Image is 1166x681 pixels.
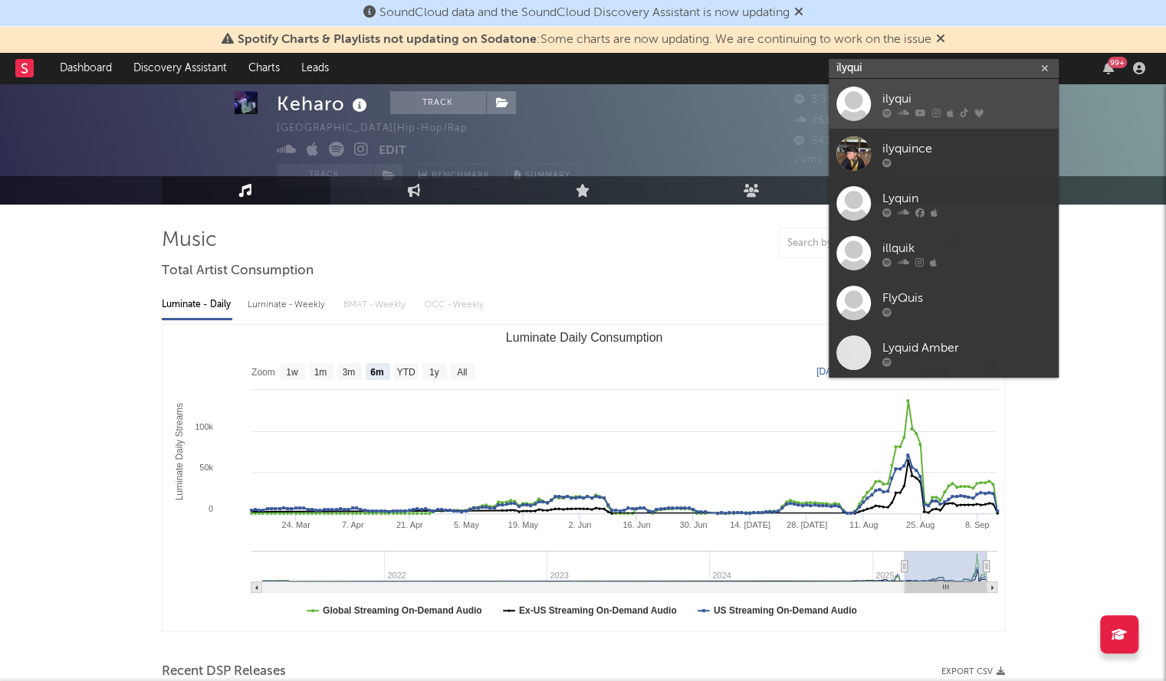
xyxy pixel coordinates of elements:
span: Dismiss [794,7,803,19]
text: 16. Jun [622,520,650,529]
div: Keharo [277,91,371,116]
text: Luminate Daily Consumption [505,331,662,344]
text: 19. May [507,520,538,529]
span: Spotify Charts & Playlists not updating on Sodatone [238,34,537,46]
svg: Luminate Daily Consumption [163,325,1005,631]
input: Search by song name or URL [780,237,941,250]
text: 8. Sep [964,520,989,529]
a: Leads [291,53,340,83]
span: 5,391 [794,95,839,105]
span: 261 [794,116,830,126]
button: 99+ [1103,62,1114,74]
a: ilyqui [829,79,1059,129]
text: Zoom [251,367,275,378]
a: Lyquin [829,178,1059,228]
text: Global Streaming On-Demand Audio [323,605,482,616]
span: Dismiss [936,34,945,46]
button: Track [390,91,486,114]
span: Recent DSP Releases [162,663,286,681]
span: Total Artist Consumption [162,262,314,280]
text: All [457,367,467,378]
a: ilyquince [829,129,1059,178]
text: 11. Aug [849,520,877,529]
text: 3m [342,367,355,378]
text: 6m [370,367,383,378]
text: [DATE] [816,366,846,377]
input: Search for artists [829,59,1059,78]
text: 1m [314,367,327,378]
text: 0 [208,504,212,513]
text: 2. Jun [568,520,591,529]
span: Benchmark [432,167,490,185]
a: Discovery Assistant [123,53,238,83]
text: 30. Jun [679,520,707,529]
text: 50k [199,463,213,472]
div: ilyquince [882,139,1051,158]
text: 5. May [453,520,479,529]
button: Export CSV [941,667,1005,676]
a: Benchmark [410,164,498,187]
div: Lyquid Amber [882,339,1051,357]
text: 25. Aug [905,520,934,529]
a: Charts [238,53,291,83]
div: FlyQuis [882,289,1051,307]
button: Edit [379,142,406,161]
a: FlyQuis [829,278,1059,328]
span: Jump Score: 91.4 [794,155,884,165]
text: 1y [429,367,438,378]
button: Track [277,164,373,187]
span: SoundCloud data and the SoundCloud Discovery Assistant is now updating [379,7,790,19]
text: 1w [286,367,298,378]
text: 14. [DATE] [729,520,770,529]
div: [GEOGRAPHIC_DATA] | Hip-Hop/Rap [277,120,485,138]
span: : Some charts are now updating. We are continuing to work on the issue [238,34,931,46]
a: Lyquid Amber [829,328,1059,378]
a: illquik [829,228,1059,278]
text: Ex-US Streaming On-Demand Audio [518,605,676,616]
text: YTD [396,367,415,378]
div: ilyqui [882,90,1051,108]
div: Luminate - Weekly [248,292,328,318]
text: US Streaming On-Demand Audio [713,605,856,616]
a: Dashboard [49,53,123,83]
div: Lyquin [882,189,1051,208]
button: Summary [506,164,579,187]
span: Summary [525,172,570,180]
div: illquik [882,239,1051,257]
div: 99 + [1108,57,1127,68]
text: 7. Apr [341,520,363,529]
span: 542,933 Monthly Listeners [794,136,947,146]
text: Luminate Daily Streams [173,403,184,500]
text: 28. [DATE] [786,520,826,529]
text: 21. Apr [396,520,422,529]
text: 24. Mar [281,520,310,529]
text: 100k [195,422,213,431]
div: Luminate - Daily [162,292,232,318]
